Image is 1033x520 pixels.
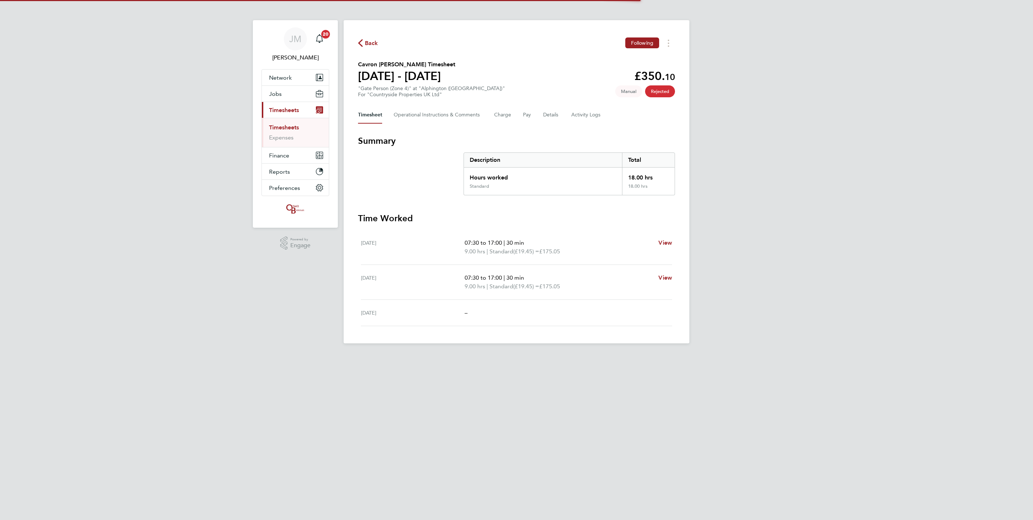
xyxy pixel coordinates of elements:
[489,282,513,291] span: Standard
[658,239,672,246] span: View
[571,106,602,124] button: Activity Logs
[464,153,622,167] div: Description
[513,248,539,255] span: (£19.45) =
[269,168,290,175] span: Reports
[464,152,675,195] div: Summary
[269,134,294,141] a: Expenses
[634,69,675,83] app-decimal: £350.
[523,106,532,124] button: Pay
[494,106,511,124] button: Charge
[358,106,382,124] button: Timesheet
[658,274,672,282] a: View
[465,309,468,316] span: –
[489,247,513,256] span: Standard
[465,283,485,290] span: 9.00 hrs
[290,236,310,243] span: Powered by
[289,34,301,44] span: JM
[645,85,675,97] span: This timesheet has been rejected.
[312,27,327,50] a: 20
[358,39,378,48] button: Back
[262,118,329,147] div: Timesheets
[622,183,675,195] div: 18.00 hrs
[280,236,311,250] a: Powered byEngage
[261,203,329,215] a: Go to home page
[269,124,299,131] a: Timesheets
[269,185,300,191] span: Preferences
[464,168,622,183] div: Hours worked
[622,153,675,167] div: Total
[506,274,524,281] span: 30 min
[269,107,299,114] span: Timesheets
[365,39,378,48] span: Back
[465,274,502,281] span: 07:30 to 17:00
[539,283,560,290] span: £175.05
[261,53,329,62] span: Jack Mott
[262,164,329,179] button: Reports
[321,30,330,39] span: 20
[262,180,329,196] button: Preferences
[290,243,310,249] span: Engage
[615,85,642,97] span: This timesheet was manually created.
[262,102,329,118] button: Timesheets
[539,248,560,255] span: £175.05
[253,20,338,228] nav: Main navigation
[465,248,485,255] span: 9.00 hrs
[358,213,675,224] h3: Time Worked
[262,86,329,102] button: Jobs
[470,183,489,189] div: Standard
[543,106,560,124] button: Details
[285,203,306,215] img: oneillandbrennan-logo-retina.png
[625,37,659,48] button: Following
[465,239,502,246] span: 07:30 to 17:00
[358,60,455,69] h2: Cavron [PERSON_NAME] Timesheet
[665,72,675,82] span: 10
[658,239,672,247] a: View
[262,147,329,163] button: Finance
[487,248,488,255] span: |
[358,85,505,98] div: "Gate Person (Zone 4)" at "Alphington ([GEOGRAPHIC_DATA])"
[269,74,292,81] span: Network
[361,308,465,317] div: [DATE]
[358,135,675,147] h3: Summary
[358,69,455,83] h1: [DATE] - [DATE]
[358,92,505,98] div: For "Countryside Properties UK Ltd"
[622,168,675,183] div: 18.00 hrs
[662,37,675,49] button: Timesheets Menu
[504,274,505,281] span: |
[269,90,282,97] span: Jobs
[658,274,672,281] span: View
[513,283,539,290] span: (£19.45) =
[361,274,465,291] div: [DATE]
[504,239,505,246] span: |
[358,135,675,326] section: Timesheet
[506,239,524,246] span: 30 min
[361,239,465,256] div: [DATE]
[261,27,329,62] a: JM[PERSON_NAME]
[262,70,329,85] button: Network
[394,106,483,124] button: Operational Instructions & Comments
[269,152,289,159] span: Finance
[631,40,653,46] span: Following
[487,283,488,290] span: |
